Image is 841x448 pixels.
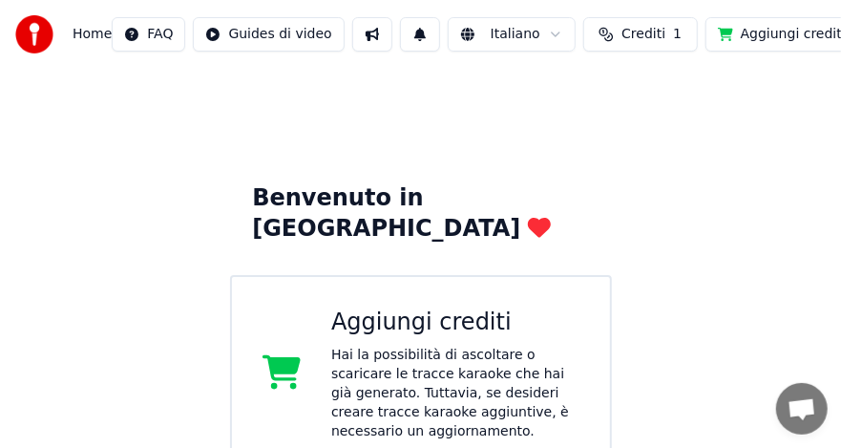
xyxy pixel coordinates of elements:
[583,17,698,52] button: Crediti1
[193,17,344,52] button: Guides di video
[73,25,112,44] span: Home
[673,25,682,44] span: 1
[112,17,185,52] button: FAQ
[621,25,665,44] span: Crediti
[331,346,579,441] div: Hai la possibilità di ascoltare o scaricare le tracce karaoke che hai già generato. Tuttavia, se ...
[776,383,828,435] div: Aprire la chat
[252,183,588,245] div: Benvenuto in [GEOGRAPHIC_DATA]
[73,25,112,44] nav: breadcrumb
[331,308,579,338] div: Aggiungi crediti
[15,15,53,53] img: youka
